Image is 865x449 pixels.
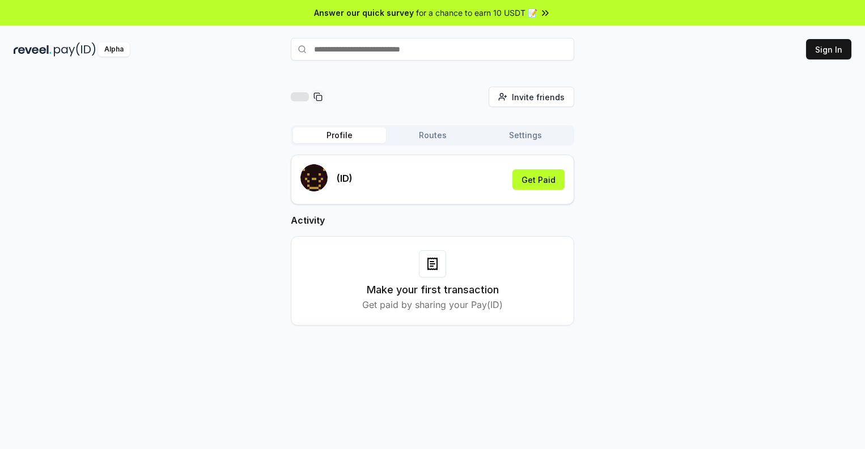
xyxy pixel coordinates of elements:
button: Get Paid [512,169,565,190]
button: Invite friends [489,87,574,107]
h3: Make your first transaction [367,282,499,298]
span: for a chance to earn 10 USDT 📝 [416,7,537,19]
button: Sign In [806,39,851,59]
img: pay_id [54,42,96,57]
div: Alpha [98,42,130,57]
img: reveel_dark [14,42,52,57]
button: Profile [293,127,386,143]
span: Invite friends [512,91,565,103]
button: Settings [479,127,572,143]
p: Get paid by sharing your Pay(ID) [362,298,503,311]
p: (ID) [337,172,353,185]
span: Answer our quick survey [314,7,414,19]
button: Routes [386,127,479,143]
h2: Activity [291,213,574,227]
